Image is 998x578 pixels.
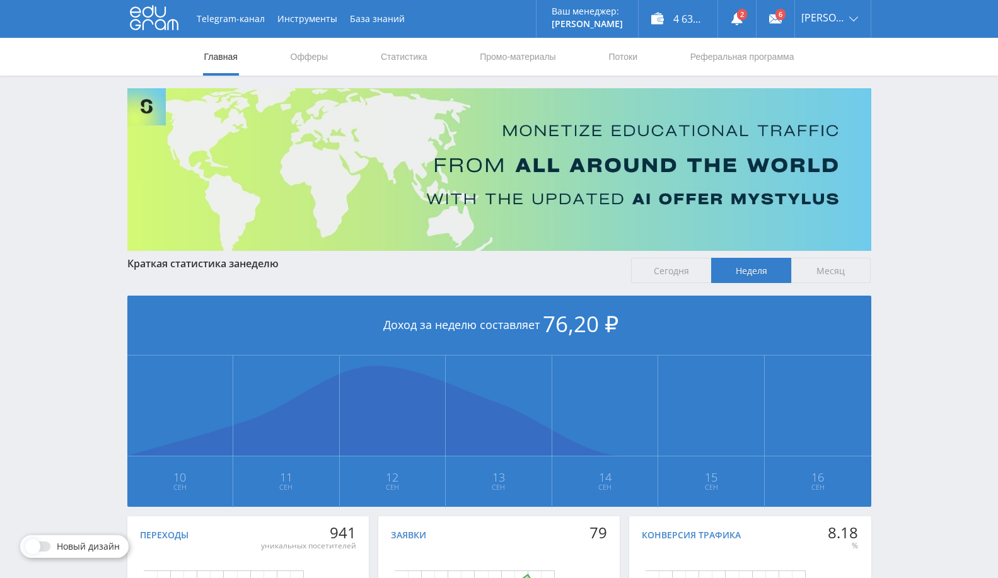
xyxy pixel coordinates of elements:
a: Промо-материалы [479,38,557,76]
div: 941 [261,524,356,541]
span: 76,20 ₽ [543,309,618,338]
span: Сен [553,482,658,492]
span: Сен [340,482,445,492]
div: Доход за неделю составляет [127,296,871,355]
span: 14 [553,472,658,482]
span: Сен [659,482,763,492]
div: уникальных посетителей [261,541,356,551]
span: Месяц [791,258,871,283]
span: Новый дизайн [57,541,120,552]
div: Конверсия трафика [642,530,741,540]
a: Реферальная программа [689,38,796,76]
span: Сен [128,482,233,492]
span: [PERSON_NAME] [801,13,845,23]
div: Заявки [391,530,426,540]
p: [PERSON_NAME] [552,19,623,29]
span: 16 [765,472,871,482]
span: 10 [128,472,233,482]
div: Краткая статистика за [127,258,619,269]
div: 79 [589,524,607,541]
span: Сегодня [631,258,711,283]
span: 15 [659,472,763,482]
span: Сен [446,482,551,492]
a: Офферы [289,38,330,76]
div: % [828,541,858,551]
a: Главная [203,38,239,76]
span: 13 [446,472,551,482]
p: Ваш менеджер: [552,6,623,16]
span: Неделя [711,258,791,283]
div: 8.18 [828,524,858,541]
span: Сен [234,482,339,492]
img: Banner [127,88,871,251]
span: неделю [240,257,279,270]
div: Переходы [140,530,189,540]
span: 11 [234,472,339,482]
a: Потоки [607,38,639,76]
span: 12 [340,472,445,482]
span: Сен [765,482,871,492]
a: Статистика [380,38,429,76]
